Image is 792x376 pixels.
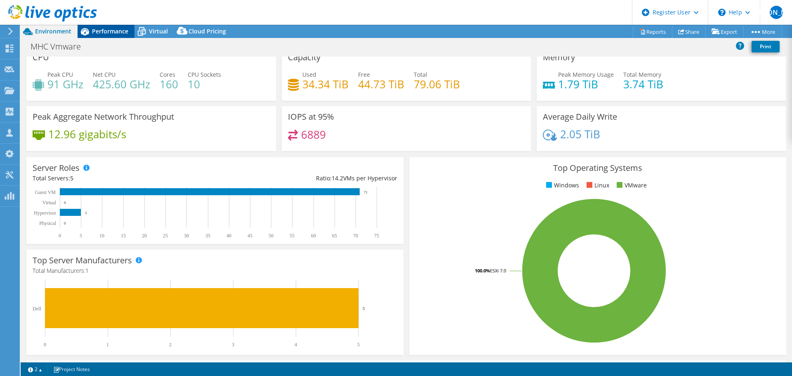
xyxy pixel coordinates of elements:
[302,71,316,78] span: Used
[47,364,96,374] a: Project Notes
[106,342,109,348] text: 1
[414,71,427,78] span: Total
[414,80,460,89] h4: 79.06 TiB
[27,42,94,51] h1: MHC Vmware
[169,342,172,348] text: 2
[353,233,358,239] text: 70
[93,71,115,78] span: Net CPU
[743,25,782,38] a: More
[358,80,404,89] h4: 44.73 TiB
[415,163,780,173] h3: Top Operating Systems
[705,25,744,38] a: Export
[226,233,231,239] text: 40
[160,71,175,78] span: Cores
[247,233,252,239] text: 45
[35,189,56,195] text: Guest VM
[543,53,575,62] h3: Memory
[149,27,168,35] span: Virtual
[623,71,661,78] span: Total Memory
[35,27,71,35] span: Environment
[752,41,780,52] a: Print
[42,200,57,206] text: Virtual
[33,163,80,173] h3: Server Roles
[288,112,334,121] h3: IOPS at 95%
[99,233,104,239] text: 10
[33,174,215,183] div: Total Servers:
[544,181,579,190] li: Windows
[33,53,49,62] h3: CPU
[47,71,73,78] span: Peak CPU
[92,27,128,35] span: Performance
[188,71,221,78] span: CPU Sockets
[33,306,41,312] text: Dell
[718,9,726,16] svg: \n
[558,80,614,89] h4: 1.79 TiB
[475,267,490,274] tspan: 100.0%
[163,233,168,239] text: 25
[189,27,226,35] span: Cloud Pricing
[374,233,379,239] text: 75
[332,233,337,239] text: 65
[85,267,89,274] span: 1
[39,220,56,226] text: Physical
[47,80,83,89] h4: 91 GHz
[80,233,82,239] text: 5
[269,233,273,239] text: 50
[33,256,132,265] h3: Top Server Manufacturers
[295,342,297,348] text: 4
[232,342,234,348] text: 3
[85,211,87,215] text: 5
[633,25,672,38] a: Reports
[672,25,706,38] a: Share
[358,71,370,78] span: Free
[64,201,66,205] text: 0
[357,342,360,348] text: 5
[142,233,147,239] text: 20
[290,233,295,239] text: 55
[205,233,210,239] text: 35
[560,130,600,139] h4: 2.05 TiB
[64,221,66,225] text: 0
[311,233,316,239] text: 60
[364,190,368,194] text: 71
[22,364,48,374] a: 2
[33,266,397,275] h4: Total Manufacturers:
[543,112,617,121] h3: Average Daily Write
[770,6,783,19] span: [PERSON_NAME]
[34,210,56,216] text: Hypervisor
[215,174,397,183] div: Ratio: VMs per Hypervisor
[301,130,326,139] h4: 6889
[363,306,365,311] text: 5
[490,267,506,274] tspan: ESXi 7.0
[59,233,61,239] text: 0
[48,130,126,139] h4: 12.96 gigabits/s
[121,233,126,239] text: 15
[93,80,150,89] h4: 425.60 GHz
[623,80,663,89] h4: 3.74 TiB
[302,80,349,89] h4: 34.34 TiB
[288,53,321,62] h3: Capacity
[160,80,178,89] h4: 160
[558,71,614,78] span: Peak Memory Usage
[615,181,647,190] li: VMware
[184,233,189,239] text: 30
[70,174,73,182] span: 5
[188,80,221,89] h4: 10
[33,112,174,121] h3: Peak Aggregate Network Throughput
[585,181,609,190] li: Linux
[44,342,46,348] text: 0
[332,174,343,182] span: 14.2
